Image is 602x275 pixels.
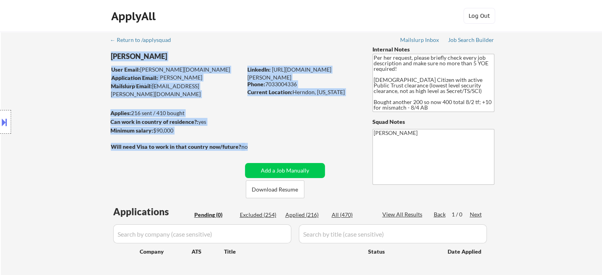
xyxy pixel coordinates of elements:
[110,37,179,43] div: ← Return to /applysquad
[299,224,487,243] input: Search by title (case sensitive)
[400,37,440,45] a: Mailslurp Inbox
[240,211,279,219] div: Excluded (254)
[368,244,436,258] div: Status
[245,163,325,178] button: Add a Job Manually
[224,248,361,256] div: Title
[111,82,242,98] div: [EMAIL_ADDRESS][PERSON_NAME][DOMAIN_NAME]
[400,37,440,43] div: Mailslurp Inbox
[241,143,264,151] div: no
[285,211,325,219] div: Applied (216)
[192,248,224,256] div: ATS
[247,66,331,81] a: [URL][DOMAIN_NAME][PERSON_NAME]
[372,46,494,53] div: Internal Notes
[111,9,158,23] div: ApplyAll
[110,109,242,117] div: 216 sent / 410 bought
[247,80,359,88] div: 7033004336
[448,37,494,45] a: Job Search Builder
[246,180,304,198] button: Download Resume
[110,37,179,45] a: ← Return to /applysquad
[332,211,371,219] div: All (470)
[113,224,291,243] input: Search by company (case sensitive)
[448,37,494,43] div: Job Search Builder
[463,8,495,24] button: Log Out
[110,118,240,126] div: yes
[140,248,192,256] div: Company
[382,211,425,218] div: View All Results
[247,89,292,95] strong: Current Location:
[111,51,273,61] div: [PERSON_NAME]
[372,118,494,126] div: Squad Notes
[247,66,271,73] strong: LinkedIn:
[110,118,198,125] strong: Can work in country of residence?:
[113,207,192,216] div: Applications
[452,211,470,218] div: 1 / 0
[111,143,243,150] strong: Will need Visa to work in that country now/future?:
[470,211,482,218] div: Next
[110,127,242,135] div: $90,000
[247,88,359,96] div: Herndon, [US_STATE]
[194,211,234,219] div: Pending (0)
[448,248,482,256] div: Date Applied
[434,211,446,218] div: Back
[111,66,242,89] div: [PERSON_NAME][DOMAIN_NAME][EMAIL_ADDRESS][PERSON_NAME][DOMAIN_NAME]
[247,81,265,87] strong: Phone:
